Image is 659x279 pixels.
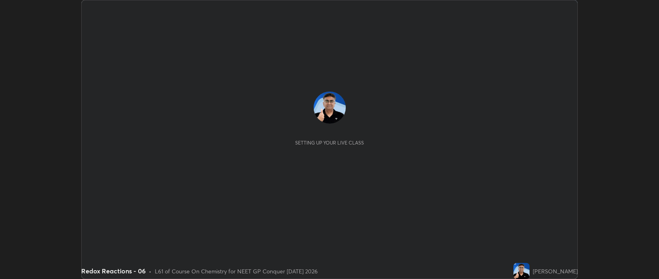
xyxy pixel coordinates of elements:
div: L61 of Course On Chemistry for NEET GP Conquer [DATE] 2026 [155,267,318,275]
div: • [149,267,152,275]
div: [PERSON_NAME] [533,267,578,275]
img: 70078ab83c4441578058b208f417289e.jpg [314,92,346,124]
div: Setting up your live class [295,140,364,146]
div: Redox Reactions - 06 [81,266,146,276]
img: 70078ab83c4441578058b208f417289e.jpg [513,263,530,279]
